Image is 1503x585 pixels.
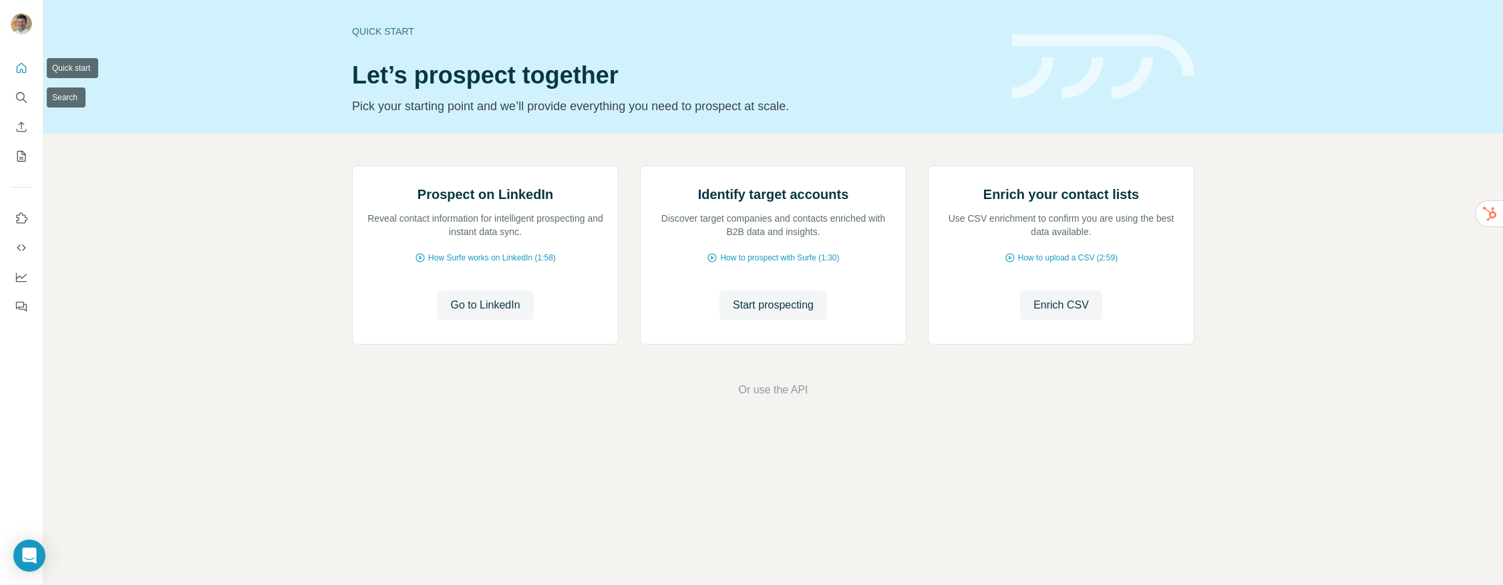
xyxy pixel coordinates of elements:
[1033,297,1089,313] span: Enrich CSV
[352,97,996,116] p: Pick your starting point and we’ll provide everything you need to prospect at scale.
[719,290,827,320] button: Start prospecting
[11,206,32,230] button: Use Surfe on LinkedIn
[11,295,32,319] button: Feedback
[352,25,996,38] div: Quick start
[720,252,839,264] span: How to prospect with Surfe (1:30)
[13,540,45,572] div: Open Intercom Messenger
[738,382,808,398] button: Or use the API
[1020,290,1102,320] button: Enrich CSV
[11,144,32,168] button: My lists
[417,185,553,204] h2: Prospect on LinkedIn
[450,297,520,313] span: Go to LinkedIn
[942,212,1180,238] p: Use CSV enrichment to confirm you are using the best data available.
[11,236,32,260] button: Use Surfe API
[698,185,849,204] h2: Identify target accounts
[983,185,1139,204] h2: Enrich your contact lists
[11,85,32,110] button: Search
[366,212,605,238] p: Reveal contact information for intelligent prospecting and instant data sync.
[1018,252,1118,264] span: How to upload a CSV (2:59)
[352,62,996,89] h1: Let’s prospect together
[428,252,556,264] span: How Surfe works on LinkedIn (1:58)
[1012,35,1194,100] img: banner
[11,56,32,80] button: Quick start
[11,13,32,35] img: Avatar
[437,290,533,320] button: Go to LinkedIn
[733,297,814,313] span: Start prospecting
[11,265,32,289] button: Dashboard
[654,212,892,238] p: Discover target companies and contacts enriched with B2B data and insights.
[11,115,32,139] button: Enrich CSV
